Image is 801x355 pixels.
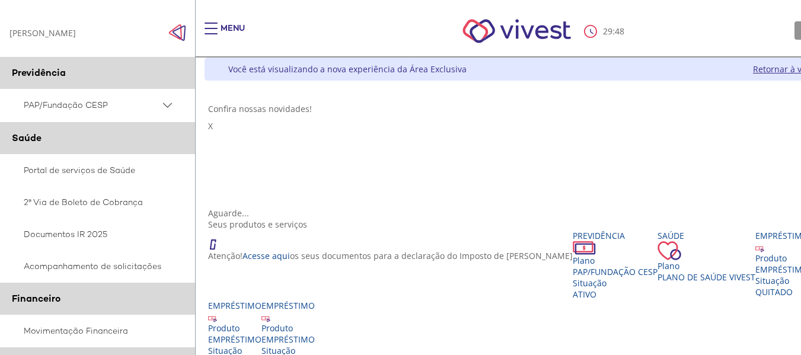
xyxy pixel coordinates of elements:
[208,300,261,311] div: Empréstimo
[573,255,658,266] div: Plano
[208,250,573,261] p: Atenção! os seus documentos para a declaração do Imposto de [PERSON_NAME]
[449,6,584,56] img: Vivest
[208,322,261,334] div: Produto
[208,120,213,132] span: X
[208,314,217,322] img: ico_emprestimo.svg
[573,266,658,277] span: PAP/Fundação CESP
[584,25,627,38] div: :
[12,132,42,144] span: Saúde
[658,241,681,260] img: ico_coracao.png
[573,230,658,300] a: Previdência PlanoPAP/Fundação CESP SituaçãoAtivo
[168,24,186,41] span: Click to close side navigation.
[573,241,596,255] img: ico_dinheiro.png
[242,250,290,261] a: Acesse aqui
[658,271,755,283] span: Plano de Saúde VIVEST
[658,230,755,241] div: Saúde
[12,66,66,79] span: Previdência
[228,63,467,75] div: Você está visualizando a nova experiência da Área Exclusiva
[658,260,755,271] div: Plano
[208,230,228,250] img: ico_atencao.png
[615,25,624,37] span: 48
[658,230,755,283] a: Saúde PlanoPlano de Saúde VIVEST
[573,277,658,289] div: Situação
[24,98,160,113] span: PAP/Fundação CESP
[755,286,793,298] span: QUITADO
[261,334,328,345] div: EMPRÉSTIMO
[603,25,612,37] span: 29
[261,300,328,311] div: Empréstimo
[573,289,596,300] span: Ativo
[208,334,261,345] div: EMPRÉSTIMO
[261,314,270,322] img: ico_emprestimo.svg
[12,292,60,305] span: Financeiro
[221,23,245,46] div: Menu
[168,24,186,41] img: Fechar menu
[9,27,76,39] div: [PERSON_NAME]
[755,244,764,252] img: ico_emprestimo.svg
[261,322,328,334] div: Produto
[573,230,658,241] div: Previdência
